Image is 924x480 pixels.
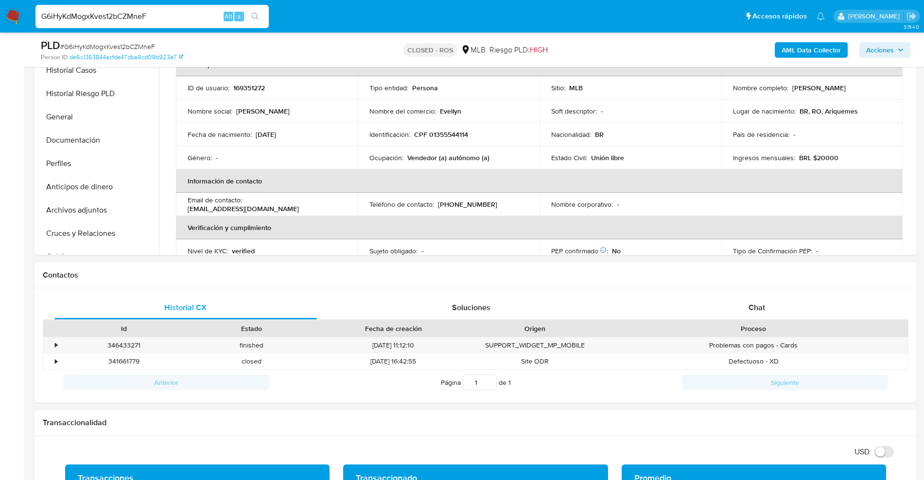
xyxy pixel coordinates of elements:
[749,302,765,313] span: Chat
[551,247,608,255] p: PEP confirmado :
[793,130,795,139] p: -
[907,11,917,21] a: Salir
[369,130,410,139] p: Identificación :
[733,83,788,92] p: Nombre completo :
[232,247,255,255] p: verified
[233,83,265,92] p: 169351272
[67,324,181,333] div: Id
[37,82,159,105] button: Historial Riesgo PLD
[775,42,848,58] button: AML Data Collector
[471,353,599,369] div: Site ODR
[799,153,838,162] p: BRL $20000
[60,353,188,369] div: 341661779
[35,10,269,23] input: Buscar usuario o caso...
[322,324,465,333] div: Fecha de creación
[471,337,599,353] div: SUPPORT_WIDGET_MP_MOBILE
[489,45,548,55] span: Riesgo PLD:
[315,353,471,369] div: [DATE] 16:42:55
[551,200,613,209] p: Nombre corporativo :
[176,169,903,193] th: Información de contacto
[194,324,308,333] div: Estado
[599,353,908,369] div: Defectuoso - XD
[612,247,621,255] p: No
[236,107,290,116] p: [PERSON_NAME]
[848,12,903,21] p: santiago.sgreco@mercadolibre.com
[188,204,299,213] p: [EMAIL_ADDRESS][DOMAIN_NAME]
[438,200,497,209] p: [PHONE_NUMBER]
[238,12,241,21] span: s
[508,378,511,387] span: 1
[37,199,159,222] button: Archivos adjuntos
[55,357,57,366] div: •
[800,107,858,116] p: BR, RO, Ariquemes
[369,153,403,162] p: Ocupación :
[37,245,159,268] button: Créditos
[441,375,511,390] span: Página de
[188,353,315,369] div: closed
[551,130,591,139] p: Nacionalidad :
[188,83,229,92] p: ID de usuario :
[63,375,269,390] button: Anterior
[904,23,919,31] span: 3.154.0
[55,341,57,350] div: •
[41,37,60,53] b: PLD
[440,107,461,116] p: Evellyn
[256,130,276,139] p: [DATE]
[369,200,434,209] p: Teléfono de contacto :
[478,324,592,333] div: Origen
[591,153,624,162] p: Unión libre
[412,83,438,92] p: Persona
[225,12,232,21] span: Alt
[37,222,159,245] button: Cruces y Relaciones
[599,337,908,353] div: Problemas con pagos - Cards
[245,10,265,23] button: search-icon
[859,42,910,58] button: Acciones
[595,130,604,139] p: BR
[216,153,218,162] p: -
[792,83,846,92] p: [PERSON_NAME]
[530,44,548,55] span: HIGH
[188,107,232,116] p: Nombre social :
[188,247,228,255] p: Nivel de KYC :
[551,153,587,162] p: Estado Civil :
[452,302,490,313] span: Soluciones
[733,107,796,116] p: Lugar de nacimiento :
[817,12,825,20] a: Notificaciones
[176,216,903,239] th: Verificación y cumplimiento
[733,247,812,255] p: Tipo de Confirmación PEP :
[752,11,807,21] span: Accesos rápidos
[60,337,188,353] div: 346433271
[414,130,468,139] p: CPF 01355544114
[188,153,212,162] p: Género :
[188,196,242,204] p: Email de contacto :
[733,130,789,139] p: País de residencia :
[601,107,603,116] p: -
[733,153,795,162] p: Ingresos mensuales :
[188,337,315,353] div: finished
[43,418,908,428] h1: Transaccionalidad
[369,83,408,92] p: Tipo entidad :
[37,129,159,152] button: Documentación
[407,153,489,162] p: Vendedor (a) autônomo (a)
[551,83,565,92] p: Sitio :
[682,375,888,390] button: Siguiente
[37,105,159,129] button: General
[866,42,894,58] span: Acciones
[782,42,841,58] b: AML Data Collector
[617,200,619,209] p: -
[369,247,418,255] p: Sujeto obligado :
[403,43,457,57] p: CLOSED - ROS
[188,130,252,139] p: Fecha de nacimiento :
[70,53,183,62] a: de6c1363844acfde47dba9cd09b923e7
[43,270,908,280] h1: Contactos
[816,247,818,255] p: -
[569,83,583,92] p: MLB
[164,302,207,313] span: Historial CX
[551,107,597,116] p: Soft descriptor :
[369,107,436,116] p: Nombre del comercio :
[315,337,471,353] div: [DATE] 11:12:10
[421,247,423,255] p: -
[37,175,159,199] button: Anticipos de dinero
[461,45,486,55] div: MLB
[37,59,159,82] button: Historial Casos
